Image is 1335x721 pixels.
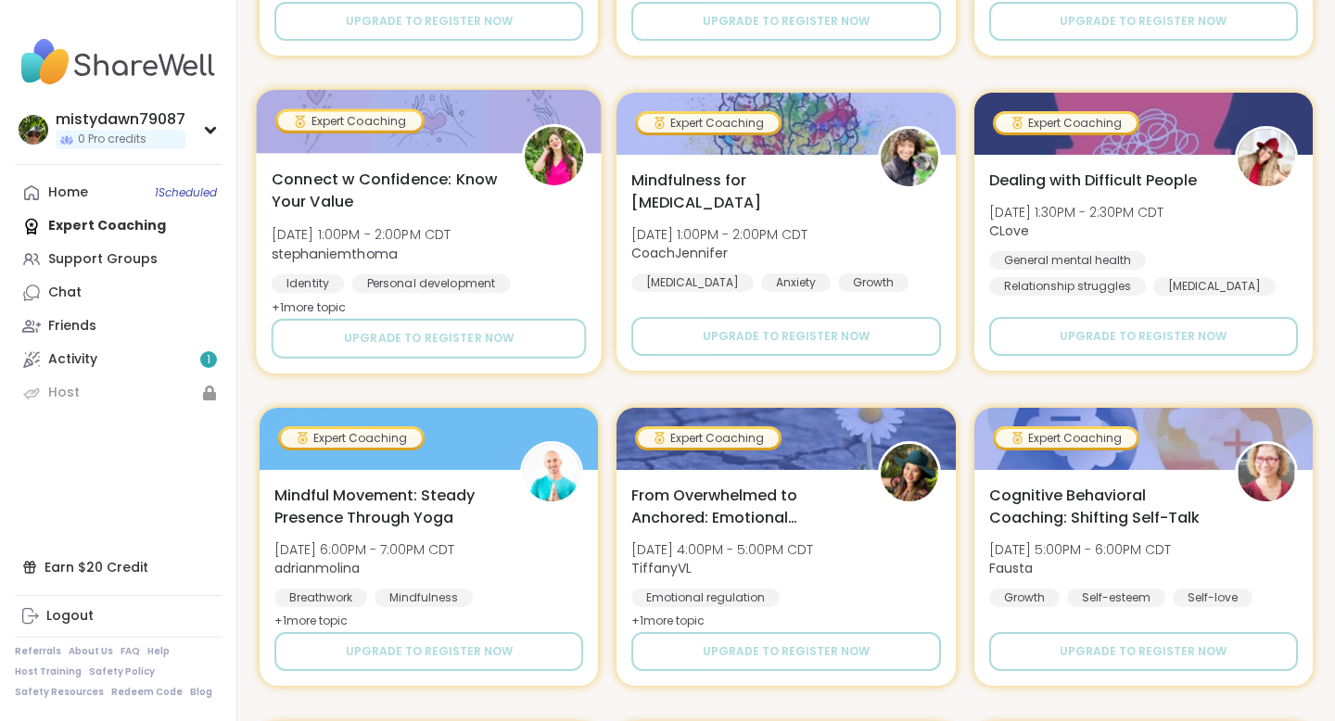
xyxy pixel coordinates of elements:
span: From Overwhelmed to Anchored: Emotional Regulation [631,485,857,529]
span: Connect w Confidence: Know Your Value [272,168,502,213]
span: Upgrade to register now [344,330,515,347]
span: Mindful Movement: Steady Presence Through Yoga [274,485,500,529]
div: Emotional regulation [631,588,780,607]
div: Self-esteem [1067,588,1165,607]
img: stephaniemthoma [525,127,583,185]
img: CoachJennifer [881,129,938,186]
div: Support Groups [48,250,158,269]
div: Close Step [1303,7,1328,32]
span: 0 Pro credits [78,132,146,147]
img: Fausta [1238,444,1295,501]
button: Upgrade to register now [989,632,1298,671]
button: Upgrade to register now [631,632,940,671]
a: Referrals [15,645,61,658]
span: 1 [207,352,210,368]
b: stephaniemthoma [272,244,398,262]
span: Cognitive Behavioral Coaching: Shifting Self-Talk [989,485,1214,529]
div: Expert Coaching [996,429,1137,448]
a: Host [15,376,222,410]
span: [DATE] 1:00PM - 2:00PM CDT [631,225,807,244]
b: Fausta [989,559,1033,577]
b: CLove [989,221,1029,240]
button: Upgrade to register now [989,317,1298,356]
a: Redeem Code [111,686,183,699]
a: Logout [15,600,222,633]
div: Chat [48,284,82,302]
a: Host Training [15,665,82,678]
div: Self-love [1173,588,1252,607]
div: Relationship struggles [989,277,1146,296]
div: Personal development [351,274,510,293]
div: Identity [272,274,345,293]
div: Activity [48,350,97,369]
span: [DATE] 6:00PM - 7:00PM CDT [274,540,454,559]
a: Safety Resources [15,686,104,699]
button: Upgrade to register now [274,632,583,671]
span: Upgrade to register now [346,13,513,30]
span: Upgrade to register now [1060,643,1227,660]
img: CLove [1238,129,1295,186]
button: Upgrade to register now [631,2,940,41]
div: Expert Coaching [278,111,422,130]
div: Home [48,183,88,202]
div: [MEDICAL_DATA] [631,273,754,292]
button: Upgrade to register now [631,317,940,356]
button: Upgrade to register now [989,2,1298,41]
div: mistydawn79087 [56,109,185,130]
img: TiffanyVL [881,444,938,501]
button: Upgrade to register now [272,319,587,359]
a: Chat [15,276,222,310]
div: Earn $20 Credit [15,550,222,584]
span: 1 Scheduled [155,185,217,200]
a: Home1Scheduled [15,176,222,209]
img: adrianmolina [523,444,580,501]
div: Expert Coaching [281,429,422,448]
b: TiffanyVL [631,559,692,577]
a: Safety Policy [89,665,155,678]
img: ShareWell Nav Logo [15,30,222,95]
a: Activity1 [15,343,222,376]
div: Expert Coaching [638,429,779,448]
img: mistydawn79087 [19,115,48,145]
span: [DATE] 1:00PM - 2:00PM CDT [272,225,451,244]
span: Upgrade to register now [1060,13,1227,30]
div: Mindfulness [375,588,473,607]
a: About Us [69,645,113,658]
div: Growth [989,588,1060,607]
button: Upgrade to register now [274,2,583,41]
span: [DATE] 1:30PM - 2:30PM CDT [989,203,1163,221]
div: [MEDICAL_DATA] [1153,277,1276,296]
a: Help [147,645,170,658]
div: Anxiety [761,273,831,292]
span: [DATE] 4:00PM - 5:00PM CDT [631,540,813,559]
span: Dealing with Difficult People [989,170,1197,192]
a: FAQ [121,645,140,658]
a: Blog [190,686,212,699]
div: Logout [46,607,94,626]
div: General mental health [989,251,1146,270]
div: Growth [838,273,909,292]
span: Upgrade to register now [1060,328,1227,345]
span: Upgrade to register now [346,643,513,660]
div: Breathwork [274,588,367,607]
div: Host [48,384,80,402]
div: Friends [48,317,96,335]
div: Expert Coaching [638,114,779,133]
a: Friends [15,310,222,343]
div: Expert Coaching [996,114,1137,133]
span: Mindfulness for [MEDICAL_DATA] [631,170,857,214]
b: adrianmolina [274,559,360,577]
b: CoachJennifer [631,244,728,262]
a: Support Groups [15,243,222,276]
span: Upgrade to register now [703,328,870,345]
span: [DATE] 5:00PM - 6:00PM CDT [989,540,1171,559]
span: Upgrade to register now [703,643,870,660]
span: Upgrade to register now [703,13,870,30]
